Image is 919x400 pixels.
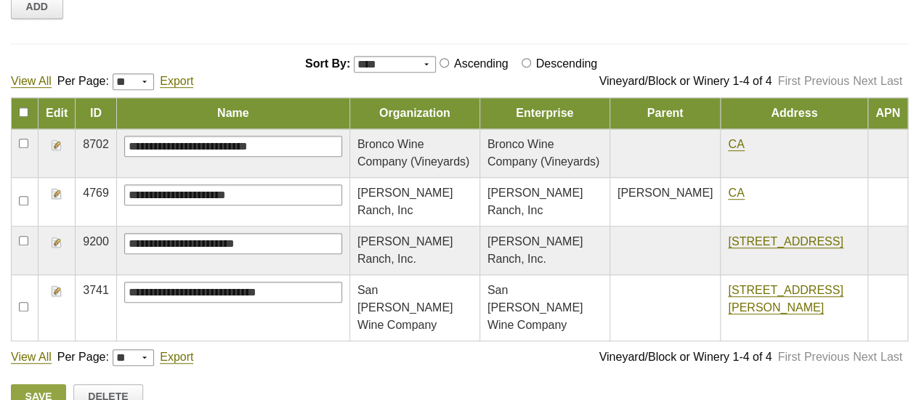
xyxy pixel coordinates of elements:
[728,235,843,248] a: [STREET_ADDRESS]
[83,284,109,296] span: 3741
[349,98,479,129] td: Organization
[479,98,610,129] td: Enterprise
[11,75,52,88] a: View All
[83,187,109,199] span: 4769
[610,98,721,129] td: Parent
[721,98,868,129] td: Address
[357,187,453,216] span: [PERSON_NAME] Ranch, Inc
[487,284,583,331] span: San [PERSON_NAME] Wine Company
[305,57,350,70] span: Sort By:
[487,138,599,168] span: Bronco Wine Company (Vineyards)
[618,187,713,199] span: [PERSON_NAME]
[853,75,877,87] a: Next
[39,98,76,129] td: Edit
[51,285,62,297] img: Edit
[451,57,514,70] label: Ascending
[880,75,902,87] a: Last
[357,284,453,331] span: San [PERSON_NAME] Wine Company
[160,351,193,364] a: Export
[487,187,583,216] span: [PERSON_NAME] Ranch, Inc
[880,351,902,363] a: Last
[51,139,62,151] img: Edit
[116,98,349,129] td: Name
[357,235,453,265] span: [PERSON_NAME] Ranch, Inc.
[11,351,52,364] a: View All
[599,351,772,363] span: Vineyard/Block or Winery 1-4 of 4
[83,138,109,150] span: 8702
[777,351,800,363] a: First
[804,351,849,363] a: Previous
[57,351,109,363] span: Per Page:
[487,235,583,265] span: [PERSON_NAME] Ranch, Inc.
[868,98,908,129] td: APN
[357,138,469,168] span: Bronco Wine Company (Vineyards)
[777,75,800,87] a: First
[728,187,744,200] a: CA
[728,284,843,314] a: [STREET_ADDRESS][PERSON_NAME]
[57,75,109,87] span: Per Page:
[83,235,109,248] span: 9200
[76,98,117,129] td: ID
[853,351,877,363] a: Next
[804,75,849,87] a: Previous
[51,237,62,248] img: Edit
[160,75,193,88] a: Export
[533,57,604,70] label: Descending
[51,188,62,200] img: Edit
[599,75,772,87] span: Vineyard/Block or Winery 1-4 of 4
[728,138,744,151] a: CA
